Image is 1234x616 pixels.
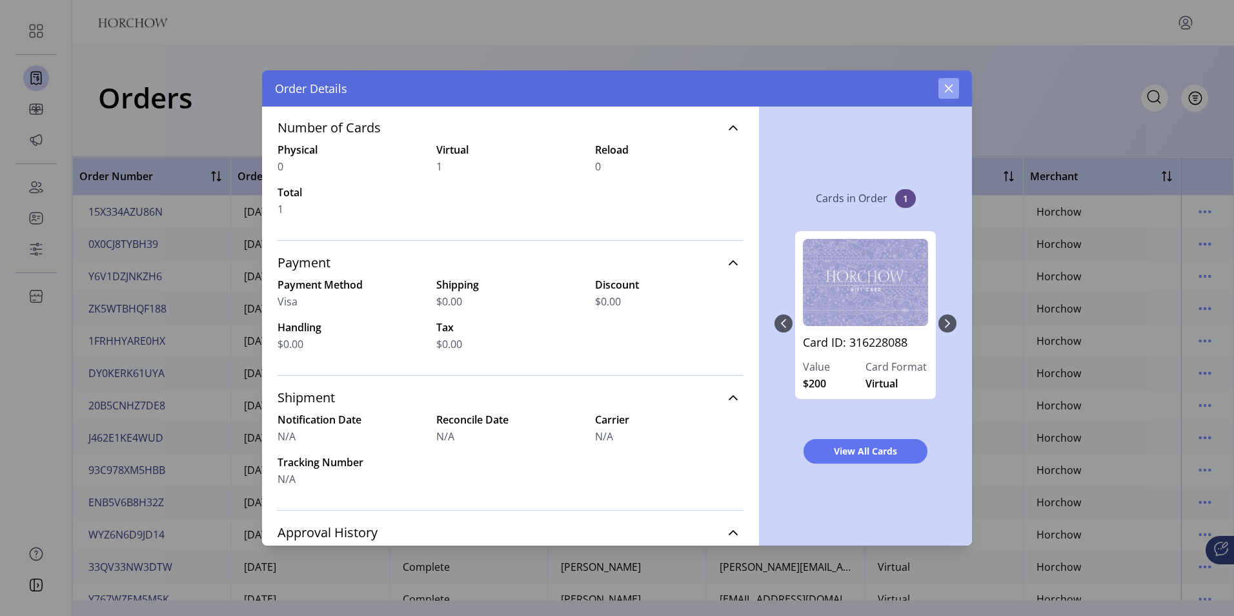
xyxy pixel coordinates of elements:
[895,189,916,208] span: 1
[595,159,601,174] span: 0
[595,429,613,444] span: N/A
[278,159,283,174] span: 0
[436,412,585,427] label: Reconcile Date
[436,277,585,293] label: Shipping
[278,518,743,547] a: Approval History
[278,185,426,200] label: Total
[436,320,585,335] label: Tax
[865,359,928,375] label: Card Format
[278,256,330,269] span: Payment
[595,277,743,293] label: Discount
[436,294,462,309] span: $0.00
[278,249,743,277] a: Payment
[803,359,865,375] label: Value
[595,142,743,158] label: Reload
[278,429,296,444] span: N/A
[278,412,426,427] label: Notification Date
[803,334,928,359] a: Card ID: 316228088
[278,526,378,539] span: Approval History
[278,294,298,309] span: Visa
[803,376,826,391] span: $200
[275,80,347,98] span: Order Details
[816,190,887,206] p: Cards in Order
[278,114,743,142] a: Number of Cards
[278,121,381,134] span: Number of Cards
[595,412,743,427] label: Carrier
[278,391,335,404] span: Shipment
[278,201,283,217] span: 1
[278,455,426,470] label: Tracking Number
[820,444,911,458] span: View All Cards
[278,412,743,502] div: Shipment
[436,159,442,174] span: 1
[804,439,927,464] button: View All Cards
[793,218,938,429] div: 0
[865,376,898,391] span: Virtual
[278,277,426,293] label: Payment Method
[278,142,426,158] label: Physical
[436,336,462,352] span: $0.00
[436,429,454,444] span: N/A
[436,142,585,158] label: Virtual
[278,277,743,367] div: Payment
[803,239,928,326] img: 316228088
[278,142,743,232] div: Number of Cards
[278,471,296,487] span: N/A
[278,320,426,335] label: Handling
[278,336,303,352] span: $0.00
[595,294,621,309] span: $0.00
[278,384,743,412] a: Shipment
